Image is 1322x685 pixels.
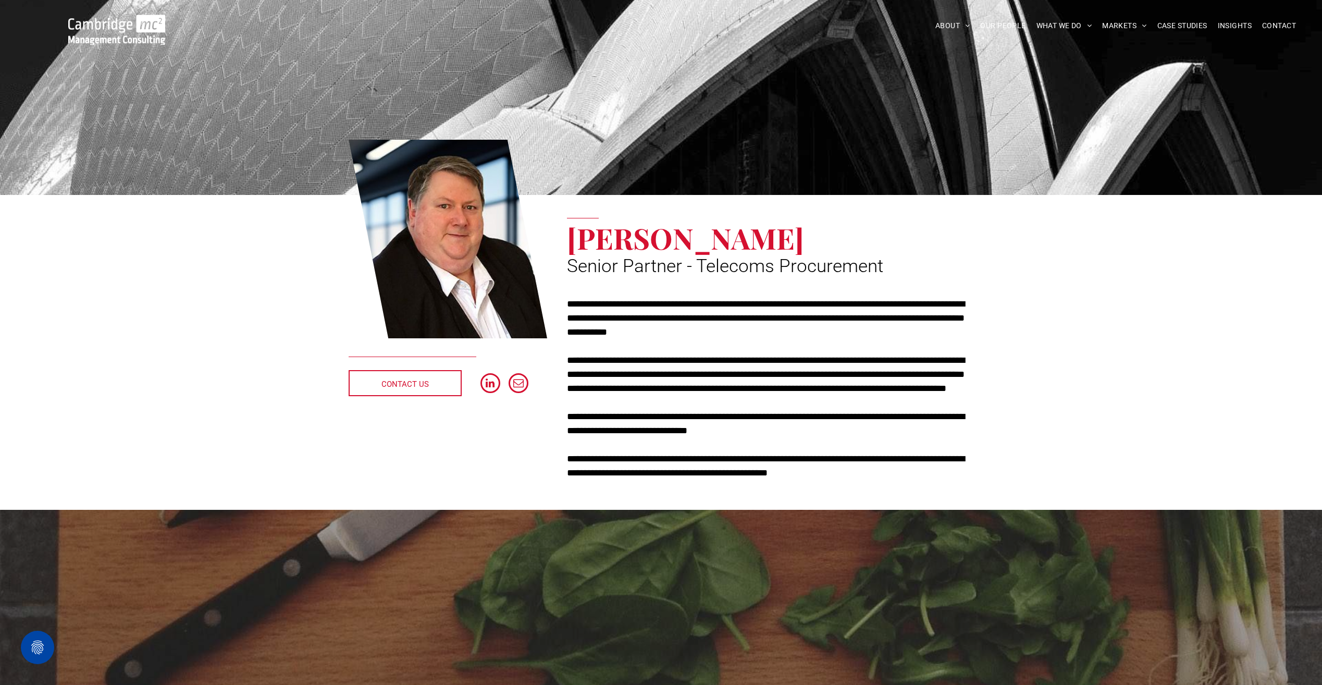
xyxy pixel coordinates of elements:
[567,218,804,257] span: [PERSON_NAME]
[1213,18,1257,34] a: INSIGHTS
[480,373,500,396] a: linkedin
[68,16,165,27] a: Your Business Transformed | Cambridge Management Consulting
[1152,18,1213,34] a: CASE STUDIES
[1031,18,1097,34] a: WHAT WE DO
[1097,18,1152,34] a: MARKETS
[68,15,165,45] img: Go to Homepage
[930,18,975,34] a: ABOUT
[509,373,528,396] a: email
[381,371,429,397] span: CONTACT US
[349,370,462,396] a: CONTACT US
[349,138,548,340] a: Procurement | Eric Green | Senior Partner - Telecoms Procurement
[1257,18,1301,34] a: CONTACT
[567,255,883,277] span: Senior Partner - Telecoms Procurement
[975,18,1031,34] a: OUR PEOPLE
